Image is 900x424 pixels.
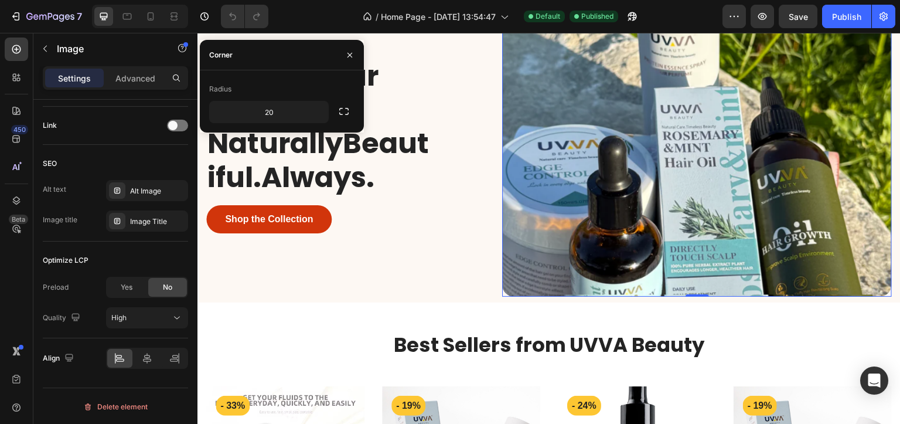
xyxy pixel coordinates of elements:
[210,101,328,123] input: Auto
[163,282,172,293] span: No
[115,72,155,84] p: Advanced
[43,215,77,225] div: Image title
[860,367,888,395] div: Open Intercom Messenger
[822,5,871,28] button: Publish
[43,351,76,367] div: Align
[43,398,188,416] button: Delete element
[111,313,127,322] span: High
[779,5,817,28] button: Save
[581,11,613,22] span: Published
[43,184,66,195] div: Alt text
[57,42,156,56] p: Image
[789,12,808,22] span: Save
[11,125,28,134] div: 450
[536,11,560,22] span: Default
[209,84,231,94] div: Radius
[370,363,404,383] pre: - 24%
[43,310,83,326] div: Quality
[121,282,132,293] span: Yes
[832,11,861,23] div: Publish
[43,282,69,293] div: Preload
[5,5,87,28] button: 7
[18,363,52,383] pre: - 33%
[130,186,185,196] div: Alt Image
[546,363,579,383] pre: - 19%
[9,299,694,325] h2: Best Sellers from UVVA Beauty
[209,50,233,60] div: Corner
[221,5,268,28] div: Undo/Redo
[106,307,188,328] button: High
[381,11,496,23] span: Home Page - [DATE] 13:54:47
[77,9,82,23] p: 7
[43,158,57,169] div: SEO
[376,11,379,23] span: /
[83,400,148,414] div: Delete element
[9,215,28,224] div: Beta
[43,255,88,266] div: Optimize LCP
[130,216,185,227] div: Image Title
[58,72,91,84] p: Settings
[197,33,900,424] iframe: Design area
[43,120,57,131] div: Link
[194,363,228,383] pre: - 19%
